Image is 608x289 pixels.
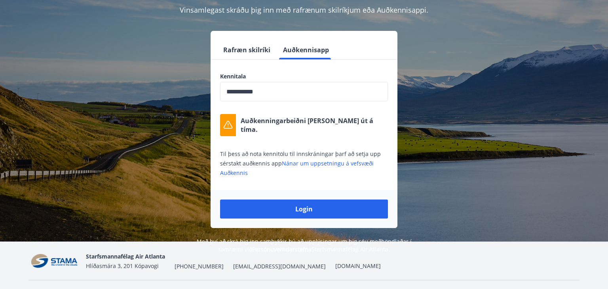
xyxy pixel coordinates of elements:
[252,245,312,253] a: Persónuverndarstefna
[335,262,381,270] a: [DOMAIN_NAME]
[180,5,428,15] span: Vinsamlegast skráðu þig inn með rafrænum skilríkjum eða Auðkennisappi.
[220,160,374,177] a: Nánar um uppsetningu á vefsvæði Auðkennis
[220,40,274,59] button: Rafræn skilríki
[175,262,224,270] span: [PHONE_NUMBER]
[280,40,332,59] button: Auðkennisapp
[220,200,388,219] button: Login
[241,116,388,134] p: Auðkenningarbeiðni [PERSON_NAME] út á tíma.
[86,262,159,270] span: Hlíðasmára 3, 201 Kópavogi
[86,253,165,260] span: Starfsmannafélag Air Atlanta
[220,150,381,177] span: Til þess að nota kennitölu til innskráningar þarf að setja upp sérstakt auðkennis app
[220,72,388,80] label: Kennitala
[233,262,326,270] span: [EMAIL_ADDRESS][DOMAIN_NAME]
[28,253,80,270] img: K9DpVO2JKVfNCD1JYfR9g48Bn8Vnv5MeZh0xm74B.png
[197,238,412,253] span: Með því að skrá þig inn samþykkir þú að upplýsingar um þig séu meðhöndlaðar í samræmi við Starfsm...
